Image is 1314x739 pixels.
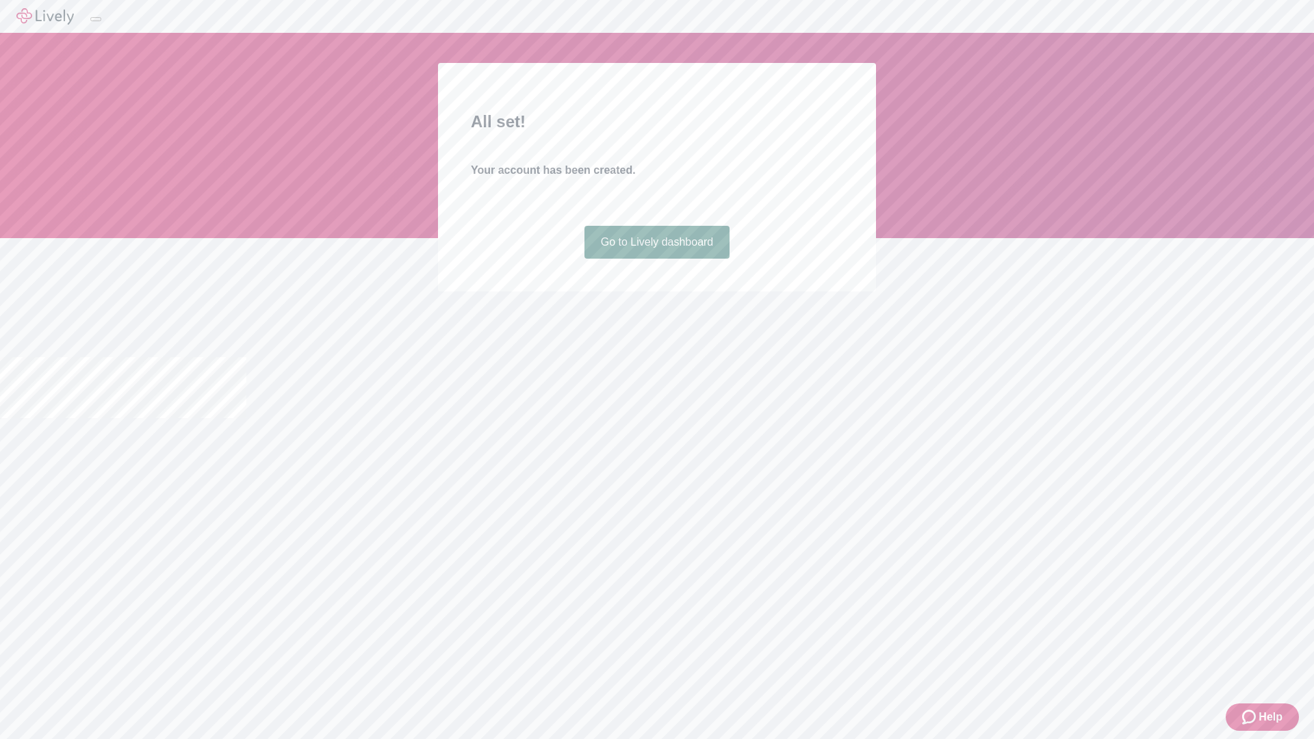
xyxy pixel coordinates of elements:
[90,17,101,21] button: Log out
[16,8,74,25] img: Lively
[1226,703,1299,731] button: Zendesk support iconHelp
[471,109,843,134] h2: All set!
[584,226,730,259] a: Go to Lively dashboard
[1259,709,1283,725] span: Help
[1242,709,1259,725] svg: Zendesk support icon
[471,162,843,179] h4: Your account has been created.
